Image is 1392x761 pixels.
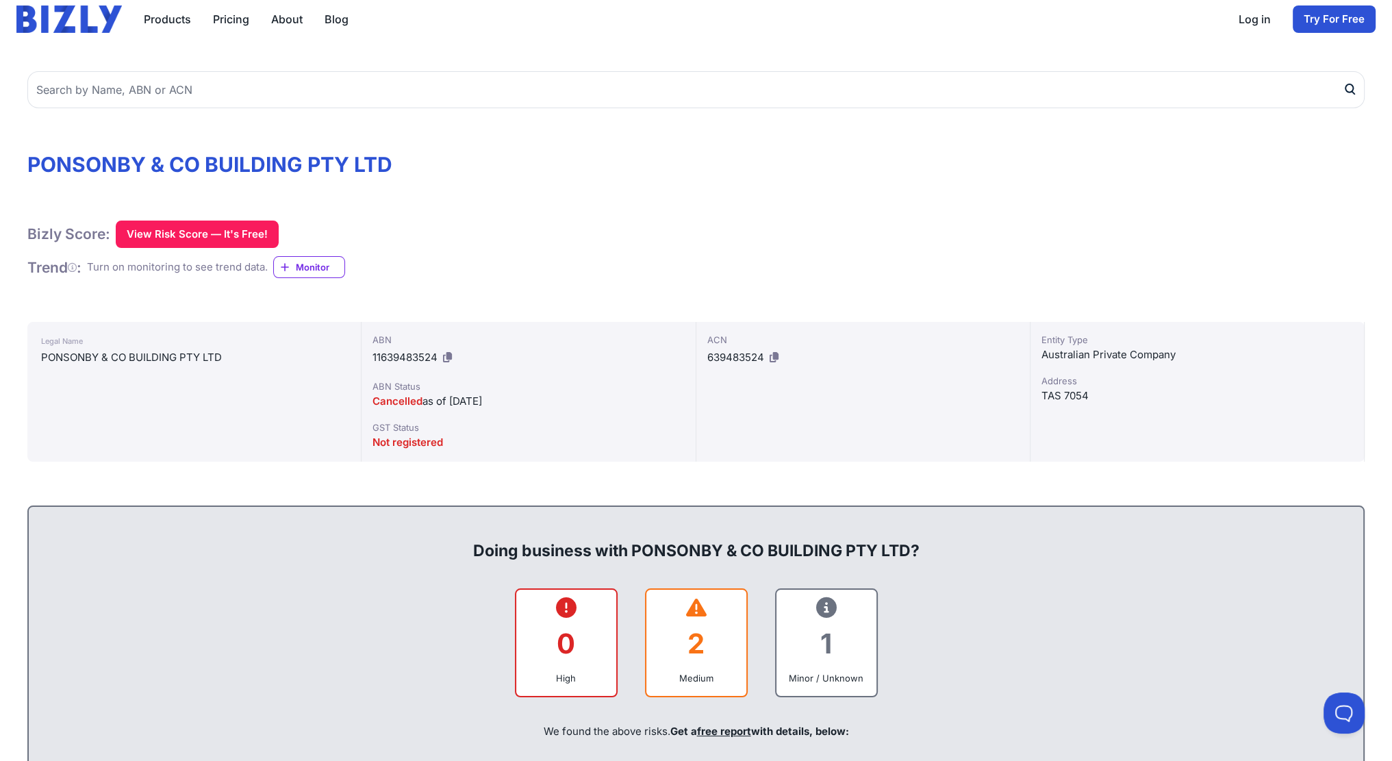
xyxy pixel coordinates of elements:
div: GST Status [372,421,684,434]
div: Turn on monitoring to see trend data. [87,260,268,275]
button: Products [144,11,191,27]
span: 639483524 [707,351,764,364]
div: Legal Name [41,333,347,349]
div: Minor / Unknown [787,671,865,685]
span: Not registered [372,436,443,449]
div: We found the above risks. [42,708,1350,755]
button: View Risk Score — It's Free! [116,221,279,248]
div: Address [1041,374,1353,388]
div: High [527,671,605,685]
div: Medium [657,671,735,685]
div: TAS 7054 [1041,388,1353,404]
span: Get a with details, below: [670,725,849,738]
h1: Trend : [27,258,81,277]
div: Doing business with PONSONBY & CO BUILDING PTY LTD? [42,518,1350,562]
div: Entity Type [1041,333,1353,347]
div: 2 [657,616,735,671]
span: Monitor [296,260,344,274]
a: Try For Free [1293,5,1376,33]
div: ABN [372,333,684,347]
div: 0 [527,616,605,671]
span: Cancelled [372,395,422,408]
div: Australian Private Company [1041,347,1353,363]
input: Search by Name, ABN or ACN [27,71,1365,108]
div: ACN [707,333,1019,347]
h1: Bizly Score: [27,225,110,243]
h1: PONSONBY & CO BUILDING PTY LTD [27,152,1365,177]
div: 1 [787,616,865,671]
a: Pricing [213,11,249,27]
span: 11639483524 [372,351,438,364]
iframe: Toggle Customer Support [1324,693,1365,734]
a: Blog [325,11,349,27]
a: About [271,11,303,27]
div: as of [DATE] [372,393,684,410]
a: Log in [1239,11,1271,27]
a: free report [697,725,751,738]
div: PONSONBY & CO BUILDING PTY LTD [41,349,347,366]
div: ABN Status [372,379,684,393]
a: Monitor [273,256,345,278]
